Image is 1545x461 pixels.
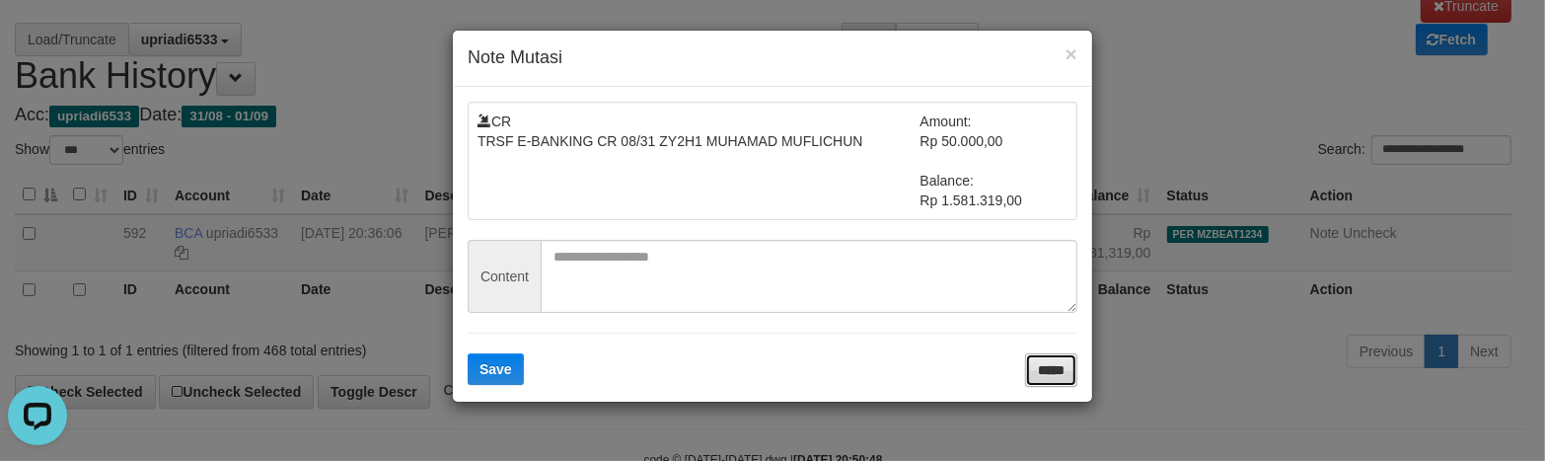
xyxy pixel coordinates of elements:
[8,8,67,67] button: Open LiveChat chat widget
[468,240,541,313] span: Content
[479,361,512,377] span: Save
[920,112,1068,210] td: Amount: Rp 50.000,00 Balance: Rp 1.581.319,00
[478,112,920,210] td: CR TRSF E-BANKING CR 08/31 ZY2H1 MUHAMAD MUFLICHUN
[468,45,1077,71] h4: Note Mutasi
[1066,43,1077,64] button: ×
[468,353,524,385] button: Save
